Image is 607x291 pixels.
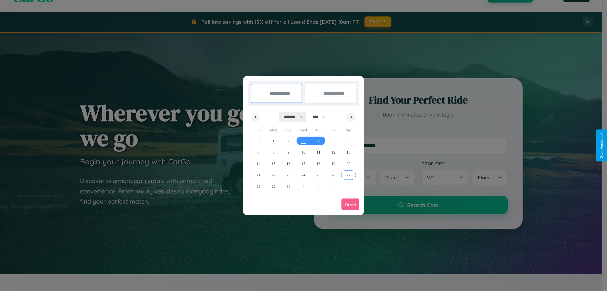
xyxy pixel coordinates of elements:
span: 30 [287,181,291,192]
span: 22 [272,169,275,181]
span: 19 [332,158,335,169]
button: 16 [281,158,296,169]
button: 5 [326,135,341,147]
button: 7 [251,147,266,158]
button: 24 [296,169,311,181]
span: 25 [316,169,320,181]
button: 21 [251,169,266,181]
span: 11 [317,147,321,158]
button: 1 [266,135,281,147]
button: 13 [341,147,356,158]
button: 14 [251,158,266,169]
span: 5 [333,135,334,147]
button: 19 [326,158,341,169]
span: 9 [288,147,290,158]
button: 20 [341,158,356,169]
span: Wed [296,125,311,135]
button: 12 [326,147,341,158]
button: 11 [311,147,326,158]
button: 2 [281,135,296,147]
button: 22 [266,169,281,181]
span: 15 [272,158,275,169]
span: 27 [346,169,350,181]
span: 24 [302,169,305,181]
span: Sun [251,125,266,135]
span: 10 [302,147,305,158]
span: Tue [281,125,296,135]
span: 28 [257,181,261,192]
span: 26 [332,169,335,181]
span: Thu [311,125,326,135]
button: 10 [296,147,311,158]
span: 14 [257,158,261,169]
button: 6 [341,135,356,147]
button: 15 [266,158,281,169]
button: 25 [311,169,326,181]
span: 21 [257,169,261,181]
span: 29 [272,181,275,192]
span: 23 [287,169,291,181]
span: 17 [302,158,305,169]
span: 6 [347,135,349,147]
span: Sat [341,125,356,135]
div: Give Feedback [599,133,604,158]
button: 29 [266,181,281,192]
button: 30 [281,181,296,192]
span: Fri [326,125,341,135]
span: 16 [287,158,291,169]
button: 4 [311,135,326,147]
span: 18 [316,158,320,169]
span: 2 [288,135,290,147]
span: 20 [346,158,350,169]
button: 28 [251,181,266,192]
button: Done [341,199,359,210]
button: 9 [281,147,296,158]
button: 27 [341,169,356,181]
button: 8 [266,147,281,158]
button: 18 [311,158,326,169]
span: 4 [317,135,319,147]
button: 23 [281,169,296,181]
span: 1 [273,135,274,147]
button: 26 [326,169,341,181]
span: 13 [346,147,350,158]
span: 12 [332,147,335,158]
span: 3 [303,135,304,147]
span: 8 [273,147,274,158]
span: 7 [258,147,260,158]
button: 3 [296,135,311,147]
button: 17 [296,158,311,169]
span: Mon [266,125,281,135]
